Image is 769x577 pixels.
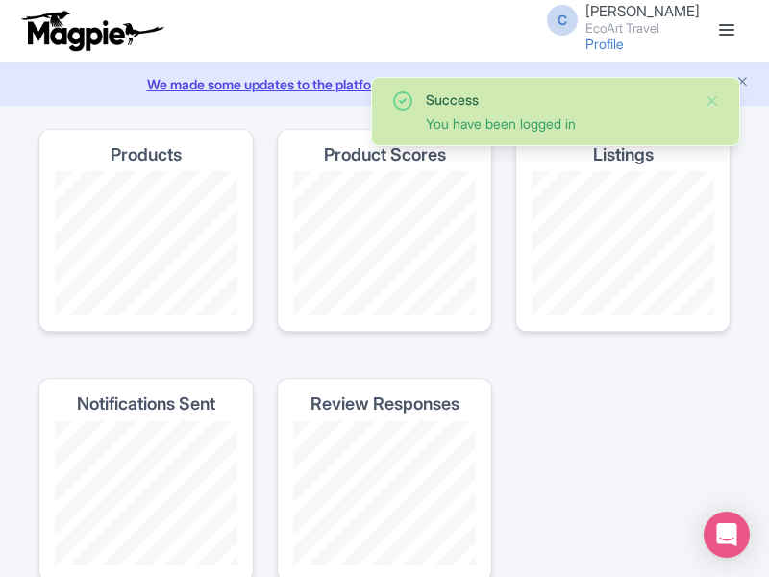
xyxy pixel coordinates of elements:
small: EcoArt Travel [585,22,700,35]
a: We made some updates to the platform. Read more about the new layout [12,74,757,94]
h4: Products [111,145,182,164]
h4: Review Responses [310,394,459,414]
a: C [PERSON_NAME] EcoArt Travel [535,4,700,35]
div: You have been logged in [426,113,689,134]
button: Close announcement [735,72,750,94]
span: C [547,5,578,36]
h4: Notifications Sent [77,394,215,414]
div: Success [426,89,689,110]
h4: Listings [593,145,654,164]
h4: Product Scores [324,145,446,164]
span: [PERSON_NAME] [585,2,700,20]
a: Profile [585,36,624,52]
img: logo-ab69f6fb50320c5b225c76a69d11143b.png [17,10,166,52]
div: Open Intercom Messenger [704,512,750,558]
button: Close [705,89,720,113]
